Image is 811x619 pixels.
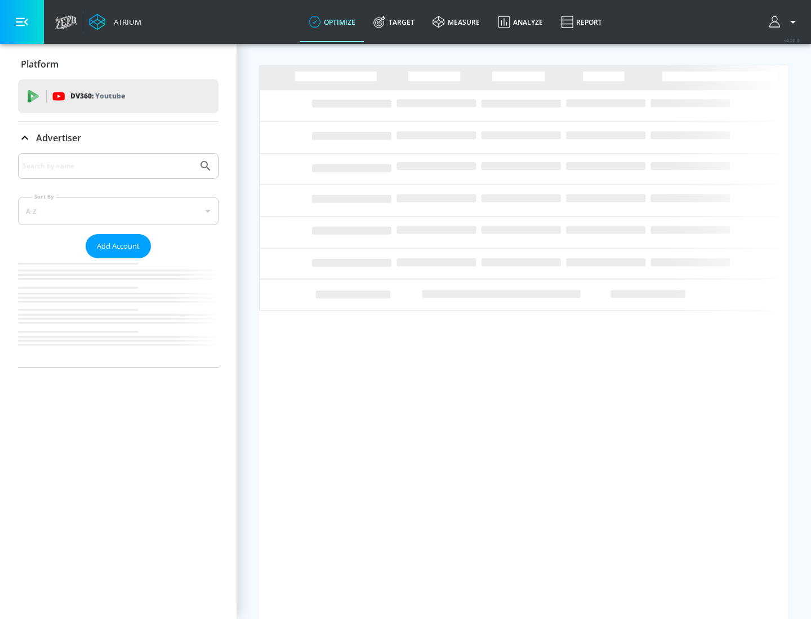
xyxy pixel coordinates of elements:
[109,17,141,27] div: Atrium
[300,2,364,42] a: optimize
[18,153,219,367] div: Advertiser
[86,234,151,258] button: Add Account
[784,37,800,43] span: v 4.28.0
[18,48,219,80] div: Platform
[18,197,219,225] div: A-Z
[97,240,140,253] span: Add Account
[89,14,141,30] a: Atrium
[23,159,193,173] input: Search by name
[424,2,489,42] a: measure
[21,58,59,70] p: Platform
[18,122,219,154] div: Advertiser
[32,193,56,200] label: Sort By
[95,90,125,102] p: Youtube
[364,2,424,42] a: Target
[489,2,552,42] a: Analyze
[36,132,81,144] p: Advertiser
[18,258,219,367] nav: list of Advertiser
[70,90,125,102] p: DV360:
[552,2,611,42] a: Report
[18,79,219,113] div: DV360: Youtube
